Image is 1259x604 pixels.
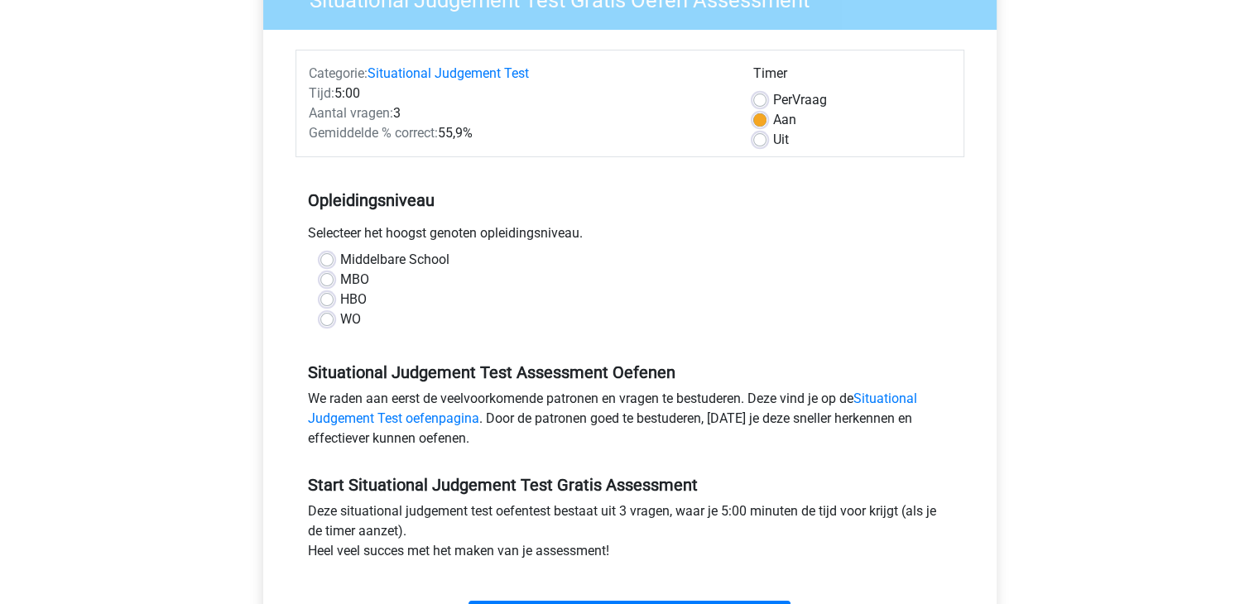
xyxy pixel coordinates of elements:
label: Uit [773,130,789,150]
h5: Situational Judgement Test Assessment Oefenen [308,362,952,382]
label: HBO [340,290,367,309]
label: Aan [773,110,796,130]
label: Vraag [773,90,827,110]
div: 55,9% [296,123,741,143]
label: MBO [340,270,369,290]
span: Per [773,92,792,108]
div: Deze situational judgement test oefentest bestaat uit 3 vragen, waar je 5:00 minuten de tijd voor... [296,501,964,568]
label: Middelbare School [340,250,449,270]
span: Tijd: [309,85,334,101]
span: Aantal vragen: [309,105,393,121]
h5: Opleidingsniveau [308,184,952,217]
span: Gemiddelde % correct: [309,125,438,141]
div: We raden aan eerst de veelvoorkomende patronen en vragen te bestuderen. Deze vind je op de . Door... [296,389,964,455]
label: WO [340,309,361,329]
span: Categorie: [309,65,368,81]
div: 5:00 [296,84,741,103]
div: 3 [296,103,741,123]
div: Selecteer het hoogst genoten opleidingsniveau. [296,223,964,250]
a: Situational Judgement Test [368,65,529,81]
h5: Start Situational Judgement Test Gratis Assessment [308,475,952,495]
div: Timer [753,64,951,90]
